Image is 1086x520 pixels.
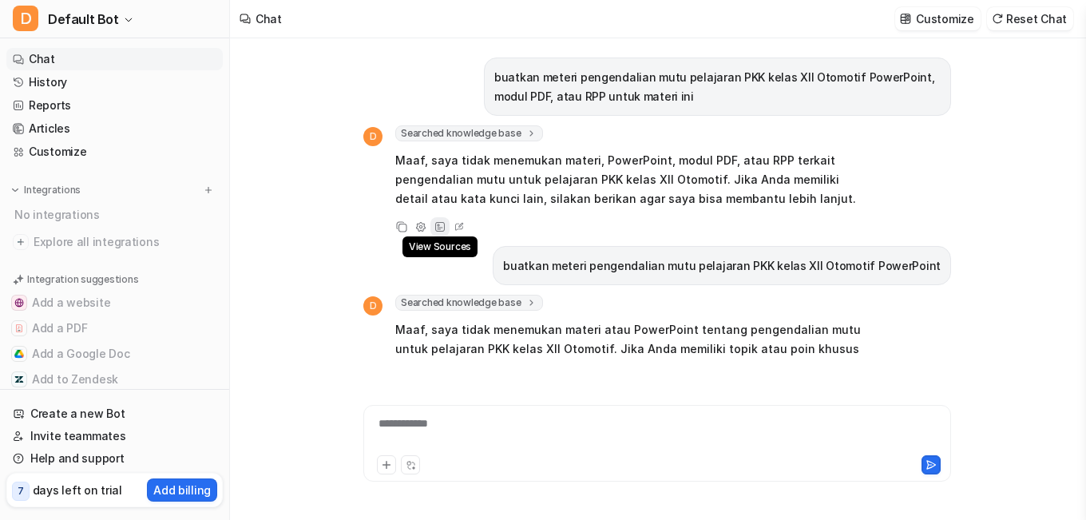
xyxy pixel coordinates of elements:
p: Maaf, saya tidak menemukan materi atau PowerPoint tentang pengendalian mutu untuk pelajaran PKK k... [395,320,862,397]
button: Add to ZendeskAdd to Zendesk [6,367,223,392]
button: Add a websiteAdd a website [6,290,223,316]
p: Integration suggestions [27,272,138,287]
img: Add a Google Doc [14,349,24,359]
p: Add billing [153,482,211,498]
p: Customize [916,10,973,27]
p: 7 [18,484,24,498]
img: reset [992,13,1003,25]
span: Default Bot [48,8,119,30]
a: Customize [6,141,223,163]
img: customize [900,13,911,25]
img: menu_add.svg [203,185,214,196]
a: Invite teammates [6,425,223,447]
img: expand menu [10,185,21,196]
div: No integrations [10,201,223,228]
span: Explore all integrations [34,229,216,255]
p: buatkan meteri pengendalian mutu pelajaran PKK kelas XII Otomotif PowerPoint, modul PDF, atau RPP... [494,68,941,106]
img: Add a PDF [14,324,24,333]
span: D [13,6,38,31]
img: explore all integrations [13,234,29,250]
span: Searched knowledge base [395,125,543,141]
div: Chat [256,10,282,27]
img: Add to Zendesk [14,375,24,384]
p: Integrations [24,184,81,196]
a: History [6,71,223,93]
span: D [363,127,382,146]
button: Add billing [147,478,217,502]
button: Add a Google DocAdd a Google Doc [6,341,223,367]
a: Chat [6,48,223,70]
span: Searched knowledge base [395,295,543,311]
a: Reports [6,94,223,117]
button: Add a PDFAdd a PDF [6,316,223,341]
p: days left on trial [33,482,122,498]
button: Integrations [6,182,85,198]
a: Help and support [6,447,223,470]
button: Reset Chat [987,7,1073,30]
span: D [363,296,382,316]
a: Articles [6,117,223,140]
a: Create a new Bot [6,403,223,425]
p: Maaf, saya tidak menemukan materi, PowerPoint, modul PDF, atau RPP terkait pengendalian mutu untu... [395,151,862,208]
button: Customize [895,7,980,30]
p: buatkan meteri pengendalian mutu pelajaran PKK kelas XII Otomotif PowerPoint [503,256,941,276]
span: View Sources [402,236,478,257]
a: Explore all integrations [6,231,223,253]
img: Add a website [14,298,24,308]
